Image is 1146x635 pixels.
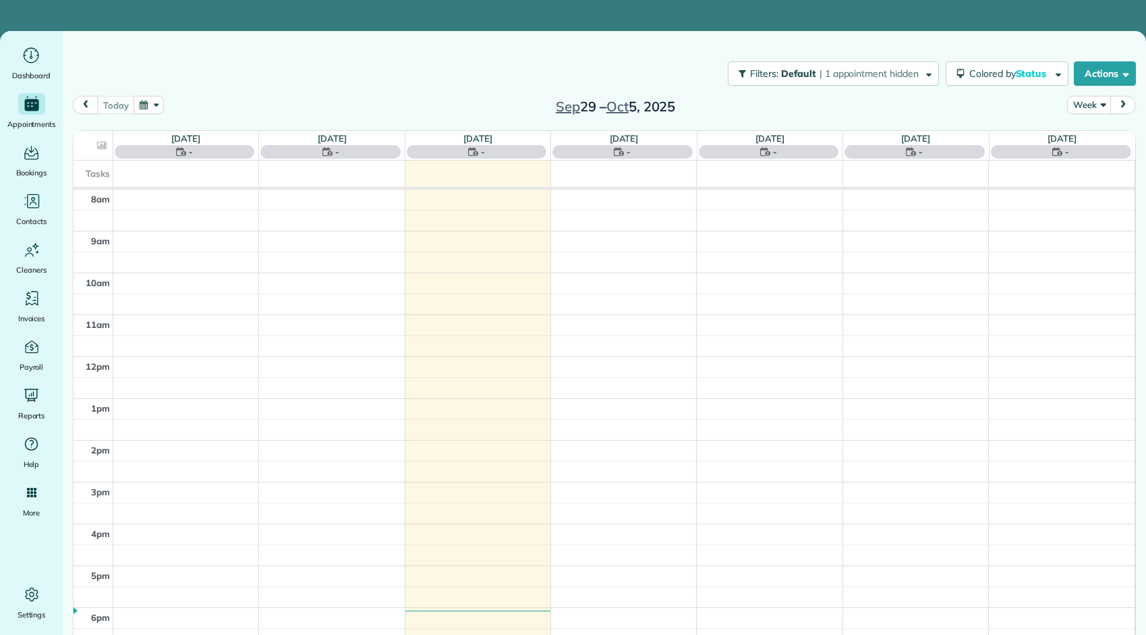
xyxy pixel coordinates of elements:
[7,117,56,131] span: Appointments
[1074,61,1136,86] button: Actions
[1016,67,1049,80] span: Status
[773,145,777,159] span: -
[91,236,110,246] span: 9am
[23,506,40,520] span: More
[5,385,57,422] a: Reports
[91,194,110,204] span: 8am
[318,133,347,144] a: [DATE]
[24,458,40,471] span: Help
[5,287,57,325] a: Invoices
[16,166,47,180] span: Bookings
[728,61,938,86] button: Filters: Default | 1 appointment hidden
[73,96,98,114] button: prev
[463,133,492,144] a: [DATE]
[532,99,700,114] h2: 29 – 5, 2025
[556,98,580,115] span: Sep
[5,433,57,471] a: Help
[91,487,110,497] span: 3pm
[91,612,110,623] span: 6pm
[91,528,110,539] span: 4pm
[820,67,919,80] span: | 1 appointment hidden
[91,445,110,455] span: 2pm
[20,360,44,374] span: Payroll
[16,215,47,228] span: Contacts
[86,319,110,330] span: 11am
[91,570,110,581] span: 5pm
[5,142,57,180] a: Bookings
[12,69,51,82] span: Dashboard
[5,45,57,82] a: Dashboard
[1065,145,1069,159] span: -
[627,145,631,159] span: -
[5,93,57,131] a: Appointments
[189,145,193,159] span: -
[901,133,930,144] a: [DATE]
[5,584,57,622] a: Settings
[755,133,784,144] a: [DATE]
[18,409,45,422] span: Reports
[1067,96,1111,114] button: Week
[1048,133,1077,144] a: [DATE]
[781,67,817,80] span: Default
[91,403,110,414] span: 1pm
[18,608,46,622] span: Settings
[481,145,485,159] span: -
[171,133,200,144] a: [DATE]
[721,61,938,86] a: Filters: Default | 1 appointment hidden
[5,239,57,277] a: Cleaners
[5,190,57,228] a: Contacts
[5,336,57,374] a: Payroll
[969,67,1051,80] span: Colored by
[335,145,339,159] span: -
[946,61,1068,86] button: Colored byStatus
[610,133,639,144] a: [DATE]
[750,67,778,80] span: Filters:
[86,361,110,372] span: 12pm
[86,277,110,288] span: 10am
[16,263,47,277] span: Cleaners
[97,96,134,114] button: today
[1110,96,1136,114] button: next
[919,145,923,159] span: -
[606,98,629,115] span: Oct
[18,312,45,325] span: Invoices
[86,168,110,179] span: Tasks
